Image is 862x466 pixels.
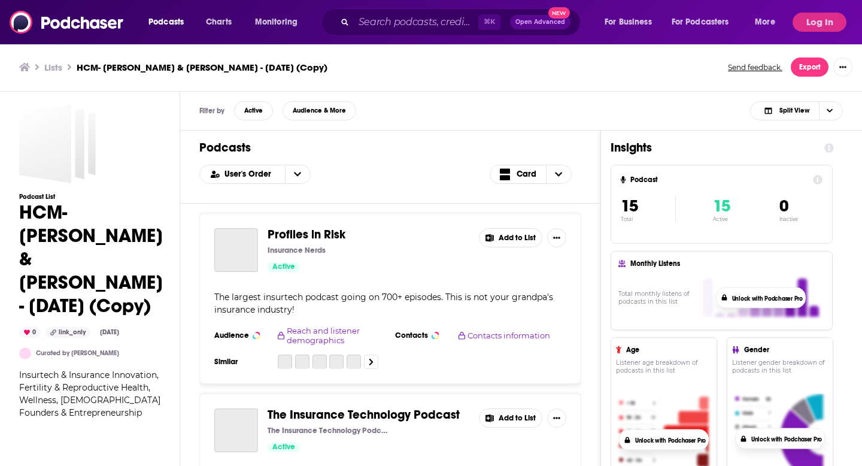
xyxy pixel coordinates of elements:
[746,13,790,32] button: open menu
[755,14,775,31] span: More
[268,408,460,422] a: The Insurance Technology Podcast
[605,14,652,31] span: For Business
[779,196,788,216] span: 0
[750,101,843,120] button: Choose View
[214,408,258,452] a: The Insurance Technology Podcast
[751,435,822,444] button: Unlock with Podchaser Pro
[713,196,730,216] span: 15
[312,355,327,398] a: InsTech - insurance & innovation with Matthew Grant & Robin Merttens
[214,331,268,340] h3: Audience
[479,228,542,247] button: Add to List
[268,443,300,452] a: Active
[278,326,386,345] button: Reach and listener demographics
[478,14,500,30] span: ⌘ K
[510,15,570,29] button: Open AdvancedNew
[140,13,199,32] button: open menu
[791,58,828,77] button: Export
[293,107,346,114] span: Audience & More
[490,165,572,184] button: Choose View
[630,175,808,184] h4: Podcast
[214,292,553,315] span: The largest insurtech podcast going on 700+ episodes. This is not your grandpa's insurance industry!
[36,349,119,357] a: Curated by [PERSON_NAME]
[283,101,356,120] button: Audience & More
[635,437,706,445] button: Unlock with Podchaser Pro
[354,13,478,32] input: Search podcasts, credits, & more...
[548,7,570,19] span: New
[295,355,309,398] a: The Insura-Preneur Podcast
[272,441,295,453] span: Active
[198,13,239,32] a: Charts
[214,357,268,367] h3: Similar
[224,170,275,178] span: User's Order
[713,216,730,222] p: Active
[268,262,300,272] a: Active
[268,228,345,241] a: Profiles in Risk
[19,104,98,183] a: HCM- McDonald & Lane - Aug 14, 2025 (Copy)
[664,13,746,32] button: open menu
[744,346,823,354] h4: Gender
[285,165,310,183] button: open menu
[19,347,31,359] a: amandagibson
[19,370,160,418] span: Insurtech & Insurance Innovation, Fertility & Reproductive Health, Wellness, [DEMOGRAPHIC_DATA] F...
[214,228,258,272] a: Profiles in Risk
[547,228,566,247] button: Show More Button
[732,359,828,374] h4: Listener gender breakdown of podcasts in this list
[268,407,460,422] span: The Insurance Technology Podcast
[44,62,62,73] a: Lists
[19,193,163,201] h3: Podcast List
[278,355,292,398] a: Podcasts - Insurance Journal
[268,246,326,255] p: Insurance Nerds
[10,11,125,34] img: Podchaser - Follow, Share and Rate Podcasts
[255,14,298,31] span: Monitoring
[234,101,273,120] button: Active
[19,201,163,317] h1: HCM- [PERSON_NAME] & [PERSON_NAME] - [DATE] (Copy)
[626,346,707,354] h4: Age
[779,216,798,222] p: Inactive
[616,359,712,374] h4: Listener age breakdown of podcasts in this list
[199,165,311,184] h2: Choose List sort
[272,261,295,273] span: Active
[515,19,565,25] span: Open Advanced
[611,140,815,155] h1: Insights
[732,294,803,302] button: Unlock with Podchaser Pro
[200,170,285,178] button: open menu
[77,62,327,73] h3: HCM- [PERSON_NAME] & [PERSON_NAME] - [DATE] (Copy)
[618,290,699,305] h4: Total monthly listens of podcasts in this list
[779,107,809,114] span: Split View
[630,259,819,268] h4: Monthly Listens
[268,227,345,242] span: Profiles in Risk
[621,216,675,222] p: Total
[479,408,542,428] button: Add to List
[244,107,263,114] span: Active
[332,8,592,36] div: Search podcasts, credits, & more...
[621,196,638,216] span: 15
[833,58,852,77] button: Show More Button
[95,328,124,337] div: [DATE]
[148,14,184,31] span: Podcasts
[199,107,224,115] h3: Filter by
[19,327,41,338] div: 0
[206,14,232,31] span: Charts
[793,13,846,32] button: Log In
[672,14,729,31] span: For Podcasters
[329,355,344,398] a: Spot On Insurance
[199,140,581,155] h1: Podcasts
[596,13,667,32] button: open menu
[45,327,90,338] div: link_only
[247,13,313,32] button: open menu
[395,331,449,340] h3: Contacts
[517,170,536,178] span: Card
[459,331,566,340] button: Contacts information
[268,426,387,435] p: The Insurance Technology Podcast
[547,408,566,428] button: Show More Button
[347,355,361,398] a: Insurtech Insider Podcast by 11:FS
[724,62,786,72] button: Send feedback.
